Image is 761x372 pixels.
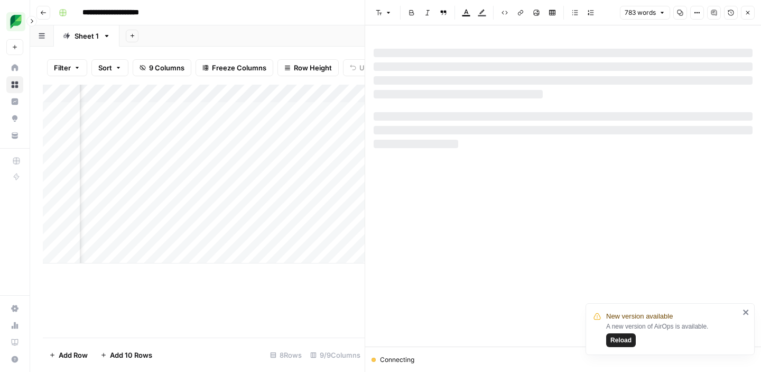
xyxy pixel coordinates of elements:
button: Freeze Columns [196,59,273,76]
div: A new version of AirOps is available. [606,322,739,347]
a: Your Data [6,127,23,144]
button: Sort [91,59,128,76]
div: 9/9 Columns [306,347,365,364]
span: Reload [610,335,632,345]
button: Undo [343,59,384,76]
button: Row Height [277,59,339,76]
a: Learning Hub [6,334,23,351]
a: Opportunities [6,110,23,127]
a: Usage [6,317,23,334]
button: Workspace: SproutSocial [6,8,23,35]
span: 783 words [625,8,656,17]
div: Connecting [372,355,755,365]
a: Sheet 1 [54,25,119,47]
a: Settings [6,300,23,317]
button: Help + Support [6,351,23,368]
button: close [743,308,750,316]
span: Add Row [59,350,88,360]
img: SproutSocial Logo [6,12,25,31]
span: Undo [359,62,377,73]
span: 9 Columns [149,62,184,73]
span: Freeze Columns [212,62,266,73]
span: New version available [606,311,673,322]
a: Browse [6,76,23,93]
button: Add Row [43,347,94,364]
a: Insights [6,93,23,110]
a: Home [6,59,23,76]
span: Sort [98,62,112,73]
button: Reload [606,333,636,347]
button: 783 words [620,6,670,20]
div: 8 Rows [266,347,306,364]
span: Row Height [294,62,332,73]
button: Filter [47,59,87,76]
span: Add 10 Rows [110,350,152,360]
div: Sheet 1 [75,31,99,41]
button: 9 Columns [133,59,191,76]
span: Filter [54,62,71,73]
button: Add 10 Rows [94,347,159,364]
